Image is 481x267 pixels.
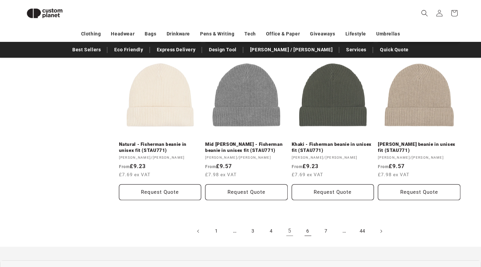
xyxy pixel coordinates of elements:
a: Best Sellers [69,44,104,56]
a: Clothing [81,28,101,40]
a: Giveaways [310,28,335,40]
button: Request Quote [378,184,460,200]
a: Express Delivery [153,44,199,56]
button: Request Quote [119,184,201,200]
a: Tech [244,28,256,40]
a: Page 3 [246,224,261,239]
a: Umbrellas [376,28,400,40]
a: Page 4 [264,224,279,239]
button: Request Quote [292,184,374,200]
a: Next page [374,224,388,239]
a: [PERSON_NAME] beanie in unisex fit (STAU771) [378,141,460,153]
a: Bags [145,28,156,40]
a: Headwear [111,28,135,40]
a: Khaki - Fisherman beanie in unisex fit (STAU771) [292,141,374,153]
a: Page 7 [319,224,334,239]
iframe: Chat Widget [447,235,481,267]
a: Page 5 [282,224,297,239]
span: … [227,224,242,239]
a: Services [343,44,370,56]
a: [PERSON_NAME] / [PERSON_NAME] [247,44,336,56]
a: Eco Friendly [111,44,146,56]
a: Quick Quote [377,44,412,56]
span: … [337,224,352,239]
a: Lifestyle [345,28,366,40]
a: Design Tool [206,44,240,56]
img: Custom Planet [21,3,68,24]
nav: Pagination [119,224,460,239]
a: Office & Paper [266,28,300,40]
button: Request Quote [205,184,288,200]
a: Page 44 [355,224,370,239]
summary: Search [417,6,432,21]
a: Drinkware [167,28,190,40]
a: Natural - Fisherman beanie in unisex fit (STAU771) [119,141,201,153]
a: Pens & Writing [200,28,234,40]
a: Previous page [191,224,206,239]
a: Page 6 [300,224,315,239]
a: Mid [PERSON_NAME] - Fisherman beanie in unisex fit (STAU771) [205,141,288,153]
a: Page 1 [209,224,224,239]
